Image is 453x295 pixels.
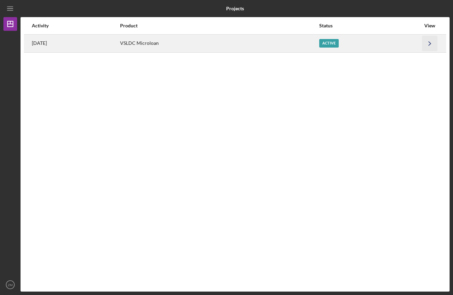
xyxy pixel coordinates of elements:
[319,23,420,28] div: Status
[32,40,47,46] time: 2025-06-27 19:37
[120,23,319,28] div: Product
[120,35,319,52] div: VSLDC Microloan
[8,283,13,287] text: ZM
[421,23,438,28] div: View
[32,23,119,28] div: Activity
[226,6,244,11] b: Projects
[3,278,17,292] button: ZM
[319,39,339,48] div: Active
